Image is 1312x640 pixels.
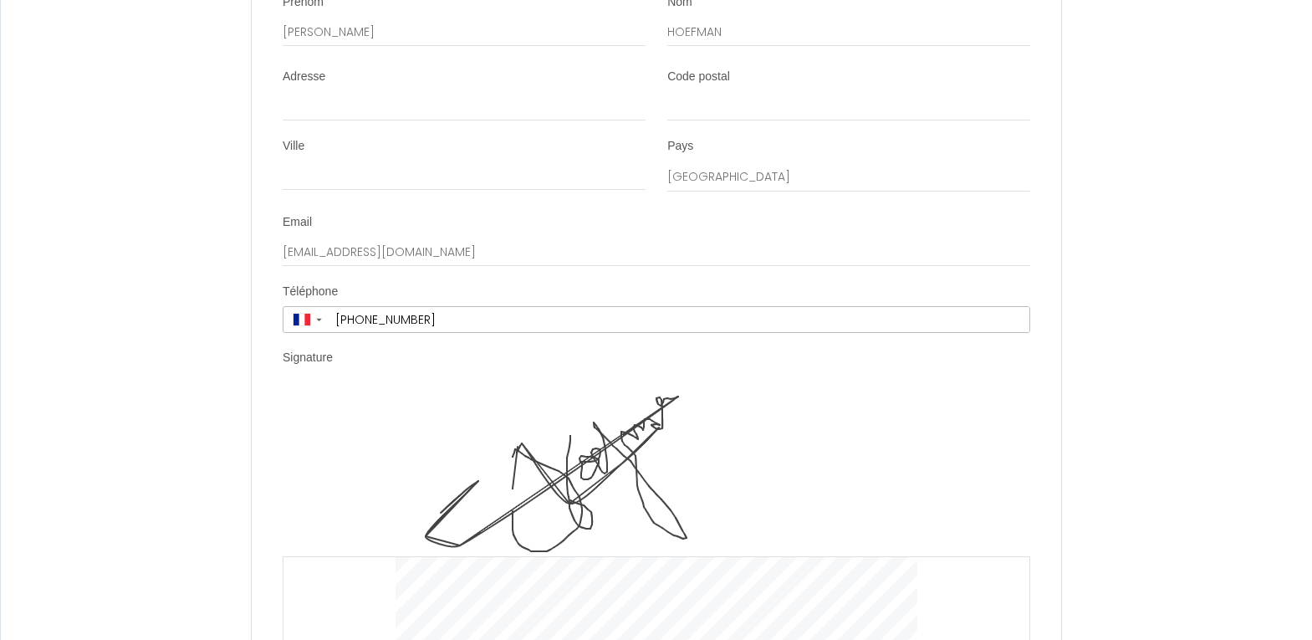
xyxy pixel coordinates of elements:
[667,138,693,155] label: Pays
[329,307,1029,332] input: +33 6 12 34 56 78
[314,316,324,323] span: ▼
[283,214,312,231] label: Email
[667,69,730,85] label: Code postal
[283,350,333,366] label: Signature
[283,284,338,300] label: Téléphone
[283,69,325,85] label: Adresse
[396,389,917,556] img: signature
[283,138,304,155] label: Ville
